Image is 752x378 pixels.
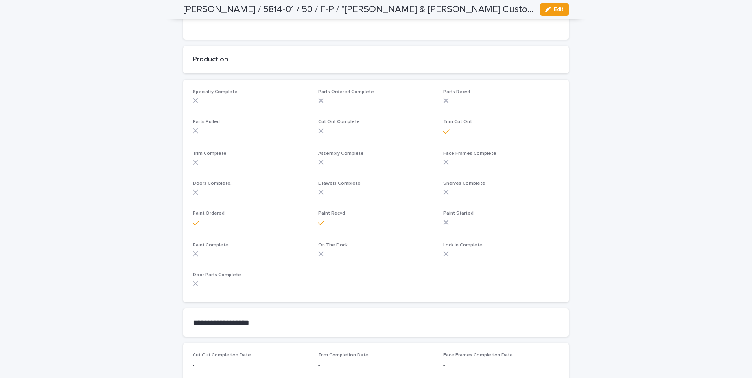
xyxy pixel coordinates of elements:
p: - [318,361,434,370]
span: Paint Recvd [318,211,345,216]
span: Parts Pulled [193,119,220,124]
span: Shelves Complete [443,181,485,186]
span: Parts Recvd [443,90,470,94]
span: Face Frames Complete [443,151,496,156]
span: Door Parts Complete [193,273,241,277]
span: Specialty Complete [193,90,238,94]
span: Lock In Complete. [443,243,484,248]
p: - [193,361,309,370]
span: Trim Complete [193,151,227,156]
p: - [443,361,559,370]
h2: DURAN / 5814-01 / 50 / F-P / "Mattern & Fitzgerald Custom Builders, LLC" / Michael Tarantino [183,4,534,15]
p: - [318,16,434,24]
p: - [193,16,309,24]
span: Parts Ordered Complete [318,90,374,94]
span: Trim Cut Out [443,119,472,124]
span: Paint Complete [193,243,229,248]
span: Doors Complete. [193,181,232,186]
span: Cut Out Complete [318,119,360,124]
span: Assembly Complete [318,151,364,156]
span: Edit [554,7,564,12]
span: Drawers Complete [318,181,361,186]
button: Edit [540,3,569,16]
span: Face Frames Completion Date [443,353,513,358]
span: Trim Completion Date [318,353,369,358]
h2: Production [193,55,559,64]
span: On The Dock [318,243,348,248]
span: Paint Started [443,211,474,216]
span: Cut Out Completion Date [193,353,251,358]
span: Paint Ordered [193,211,225,216]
